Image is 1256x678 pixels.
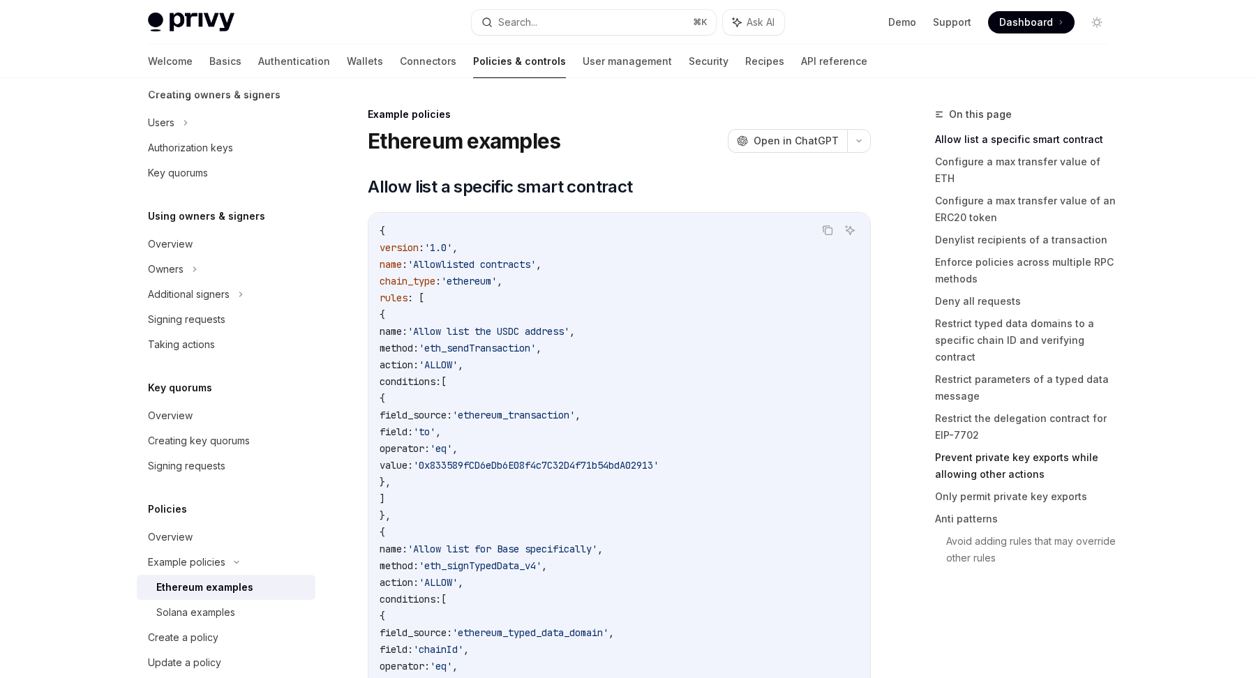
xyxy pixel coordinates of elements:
[209,45,241,78] a: Basics
[419,342,536,354] span: 'eth_sendTransaction'
[380,492,385,505] span: ]
[380,392,385,405] span: {
[408,258,536,271] span: 'Allowlisted contracts'
[452,660,458,672] span: ,
[935,251,1119,290] a: Enforce policies across multiple RPC methods
[148,13,234,32] img: light logo
[583,45,672,78] a: User management
[408,292,424,304] span: : [
[473,45,566,78] a: Policies & controls
[498,14,537,31] div: Search...
[413,643,463,656] span: 'chainId'
[137,428,315,453] a: Creating key quorums
[380,559,419,572] span: method:
[754,134,839,148] span: Open in ChatGPT
[380,292,408,304] span: rules
[841,221,859,239] button: Ask AI
[148,529,193,545] div: Overview
[435,275,441,287] span: :
[380,459,413,472] span: value:
[137,525,315,550] a: Overview
[380,258,402,271] span: name
[689,45,728,78] a: Security
[419,241,424,254] span: :
[597,543,603,555] span: ,
[988,11,1075,33] a: Dashboard
[368,107,871,121] div: Example policies
[430,660,452,672] span: 'eq'
[435,425,441,438] span: ,
[137,600,315,625] a: Solana examples
[156,604,235,621] div: Solana examples
[148,501,187,518] h5: Policies
[380,241,419,254] span: version
[148,165,208,181] div: Key quorums
[148,114,174,131] div: Users
[380,375,441,388] span: conditions:
[380,576,419,589] span: action:
[137,232,315,257] a: Overview
[569,325,575,338] span: ,
[949,106,1012,123] span: On this page
[536,342,541,354] span: ,
[946,530,1119,569] a: Avoid adding rules that may override other rules
[933,15,971,29] a: Support
[380,275,435,287] span: chain_type
[148,407,193,424] div: Overview
[380,442,430,455] span: operator:
[380,660,430,672] span: operator:
[148,286,230,303] div: Additional signers
[430,442,452,455] span: 'eq'
[458,359,463,371] span: ,
[148,629,218,646] div: Create a policy
[413,425,435,438] span: 'to'
[402,258,408,271] span: :
[380,509,391,522] span: },
[935,508,1119,530] a: Anti patterns
[148,432,250,449] div: Creating key quorums
[380,593,441,605] span: conditions:
[452,442,458,455] span: ,
[156,579,253,596] div: Ethereum examples
[728,129,847,153] button: Open in ChatGPT
[441,375,447,388] span: [
[935,190,1119,229] a: Configure a max transfer value of an ERC20 token
[408,325,569,338] span: 'Allow list the USDC address'
[137,332,315,357] a: Taking actions
[380,425,413,438] span: field:
[419,559,541,572] span: 'eth_signTypedData_v4'
[148,236,193,253] div: Overview
[148,336,215,353] div: Taking actions
[137,135,315,160] a: Authorization keys
[380,643,413,656] span: field:
[368,128,560,153] h1: Ethereum examples
[441,275,497,287] span: 'ethereum'
[935,312,1119,368] a: Restrict typed data domains to a specific chain ID and verifying contract
[747,15,775,29] span: Ask AI
[148,45,193,78] a: Welcome
[452,626,608,639] span: 'ethereum_typed_data_domain'
[608,626,614,639] span: ,
[380,308,385,321] span: {
[575,409,581,421] span: ,
[935,485,1119,508] a: Only permit private key exports
[347,45,383,78] a: Wallets
[148,208,265,225] h5: Using owners & signers
[935,407,1119,446] a: Restrict the delegation contract for EIP-7702
[441,593,447,605] span: [
[818,221,837,239] button: Copy the contents from the code block
[148,654,221,671] div: Update a policy
[424,241,452,254] span: '1.0'
[400,45,456,78] a: Connectors
[693,17,708,28] span: ⌘ K
[935,290,1119,312] a: Deny all requests
[458,576,463,589] span: ,
[419,576,458,589] span: 'ALLOW'
[380,626,452,639] span: field_source:
[497,275,502,287] span: ,
[408,543,597,555] span: 'Allow list for Base specifically'
[137,625,315,650] a: Create a policy
[148,379,212,396] h5: Key quorums
[380,610,385,622] span: {
[368,176,632,198] span: Allow list a specific smart contract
